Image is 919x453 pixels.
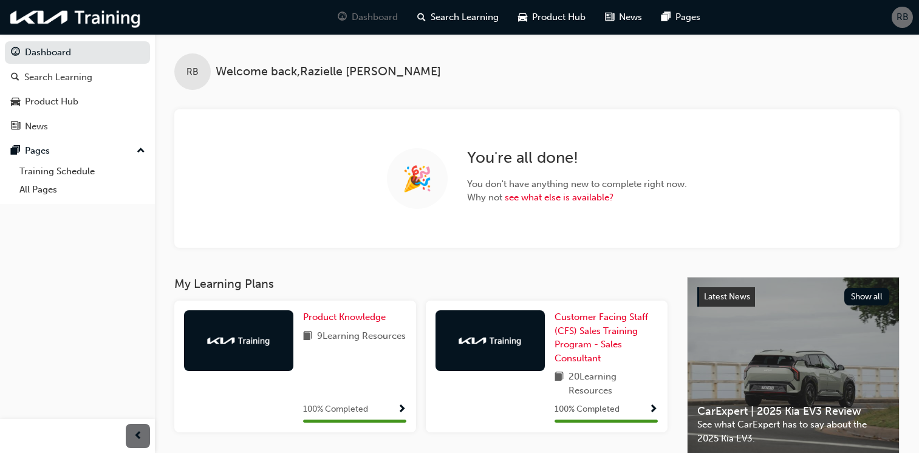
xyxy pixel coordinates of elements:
[467,177,687,191] span: You don't have anything new to complete right now.
[174,277,668,291] h3: My Learning Plans
[605,10,614,25] span: news-icon
[505,192,613,203] a: see what else is available?
[338,10,347,25] span: guage-icon
[704,291,750,302] span: Latest News
[25,120,48,134] div: News
[303,329,312,344] span: book-icon
[303,310,391,324] a: Product Knowledge
[518,10,527,25] span: car-icon
[892,7,913,28] button: RB
[649,404,658,415] span: Show Progress
[5,39,150,140] button: DashboardSearch LearningProduct HubNews
[569,370,658,397] span: 20 Learning Resources
[303,312,386,322] span: Product Knowledge
[11,47,20,58] span: guage-icon
[408,5,508,30] a: search-iconSearch Learning
[661,10,671,25] span: pages-icon
[216,65,441,79] span: Welcome back , Razielle [PERSON_NAME]
[697,404,889,418] span: CarExpert | 2025 Kia EV3 Review
[11,121,20,132] span: news-icon
[397,404,406,415] span: Show Progress
[205,335,272,347] img: kia-training
[5,41,150,64] a: Dashboard
[137,143,145,159] span: up-icon
[457,335,524,347] img: kia-training
[11,146,20,157] span: pages-icon
[532,10,586,24] span: Product Hub
[595,5,652,30] a: news-iconNews
[844,288,890,305] button: Show all
[11,72,19,83] span: search-icon
[5,90,150,113] a: Product Hub
[467,191,687,205] span: Why not
[555,370,564,397] span: book-icon
[675,10,700,24] span: Pages
[134,429,143,444] span: prev-icon
[317,329,406,344] span: 9 Learning Resources
[186,65,199,79] span: RB
[555,312,648,364] span: Customer Facing Staff (CFS) Sales Training Program - Sales Consultant
[431,10,499,24] span: Search Learning
[11,97,20,107] span: car-icon
[897,10,909,24] span: RB
[652,5,710,30] a: pages-iconPages
[5,115,150,138] a: News
[467,148,687,168] h2: You're all done!
[352,10,398,24] span: Dashboard
[15,180,150,199] a: All Pages
[619,10,642,24] span: News
[24,70,92,84] div: Search Learning
[649,402,658,417] button: Show Progress
[697,418,889,445] span: See what CarExpert has to say about the 2025 Kia EV3.
[15,162,150,181] a: Training Schedule
[303,403,368,417] span: 100 % Completed
[25,144,50,158] div: Pages
[5,140,150,162] button: Pages
[328,5,408,30] a: guage-iconDashboard
[697,287,889,307] a: Latest NewsShow all
[417,10,426,25] span: search-icon
[5,66,150,89] a: Search Learning
[6,5,146,30] img: kia-training
[402,172,432,186] span: 🎉
[555,403,620,417] span: 100 % Completed
[25,95,78,109] div: Product Hub
[397,402,406,417] button: Show Progress
[555,310,658,365] a: Customer Facing Staff (CFS) Sales Training Program - Sales Consultant
[508,5,595,30] a: car-iconProduct Hub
